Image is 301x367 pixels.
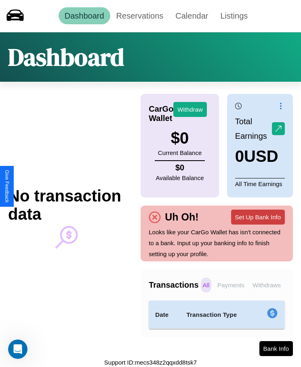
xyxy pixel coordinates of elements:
[169,7,214,24] a: Calendar
[235,147,285,165] h3: 0 USD
[250,278,283,293] p: Withdraws
[161,211,202,223] h4: Uh Oh!
[156,172,204,183] p: Available Balance
[155,310,173,320] h4: Date
[149,301,285,329] table: simple table
[173,102,207,117] button: Withdraw
[235,178,285,189] p: All Time Earnings
[110,7,170,24] a: Reservations
[8,40,124,74] h1: Dashboard
[149,227,285,259] p: Looks like your CarGo Wallet has isn't connected to a bank. Input up your banking info to finish ...
[187,310,249,320] h4: Transaction Type
[149,104,173,123] h4: CarGo Wallet
[214,7,254,24] a: Listings
[158,129,202,147] h3: $ 0
[158,147,202,158] p: Current Balance
[235,114,272,143] p: Total Earnings
[8,187,124,223] h2: No transaction data
[156,163,204,172] h4: $ 0
[59,7,110,24] a: Dashboard
[8,339,27,359] iframe: Intercom live chat
[259,341,293,356] button: Bank Info
[215,278,246,293] p: Payments
[149,280,198,290] h4: Transactions
[231,210,285,225] button: Set Up Bank Info
[4,170,10,203] div: Give Feedback
[201,278,212,293] p: All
